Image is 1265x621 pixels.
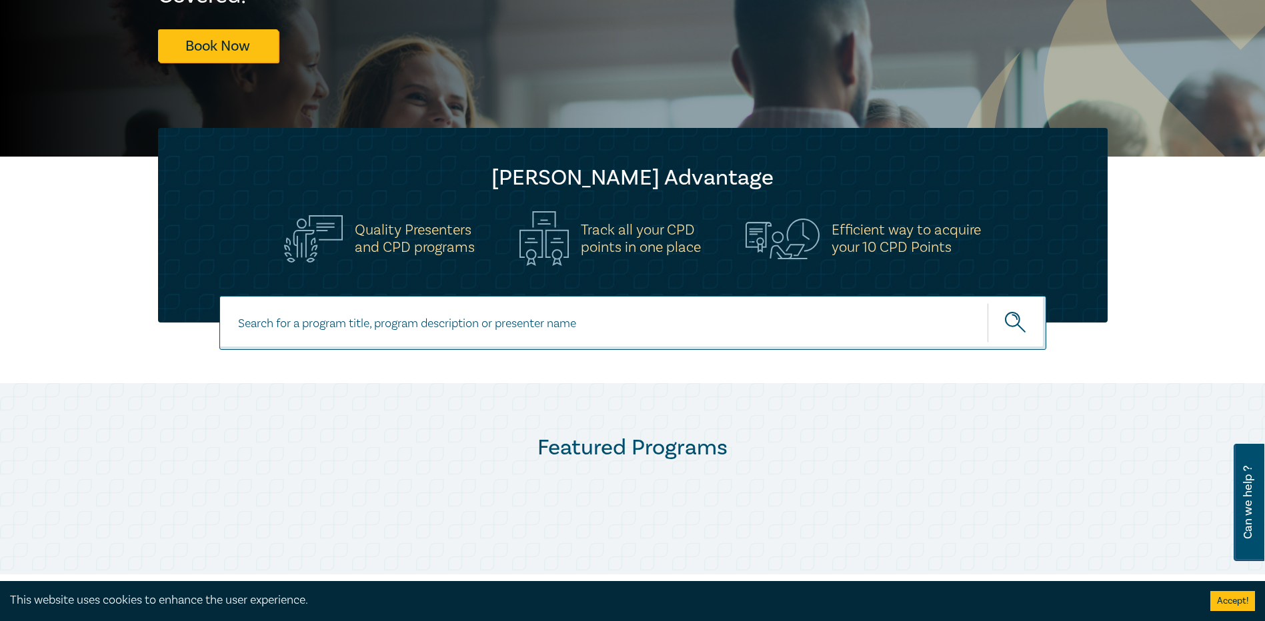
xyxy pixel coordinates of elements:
span: Can we help ? [1242,452,1254,553]
button: Accept cookies [1210,591,1255,611]
h2: [PERSON_NAME] Advantage [185,165,1081,191]
img: Track all your CPD<br>points in one place [519,211,569,266]
div: This website uses cookies to enhance the user experience. [10,592,1190,609]
h5: Quality Presenters and CPD programs [355,221,475,256]
h5: Efficient way to acquire your 10 CPD Points [832,221,981,256]
img: Quality Presenters<br>and CPD programs [284,215,343,263]
h5: Track all your CPD points in one place [581,221,701,256]
input: Search for a program title, program description or presenter name [219,296,1046,350]
a: Book Now [158,29,278,62]
img: Efficient way to acquire<br>your 10 CPD Points [746,219,820,259]
h2: Featured Programs [158,434,1108,461]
